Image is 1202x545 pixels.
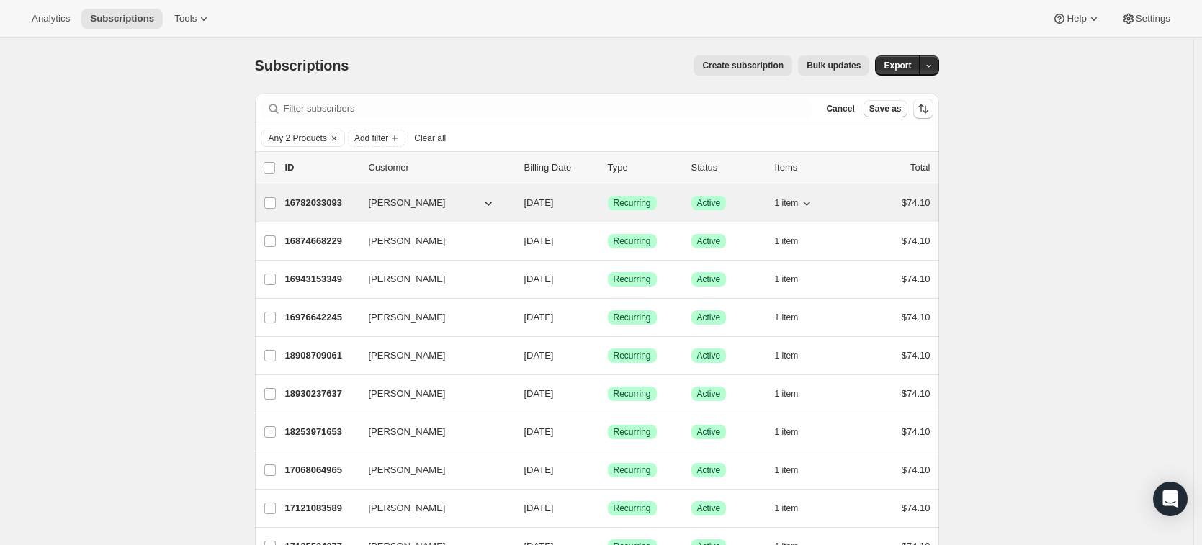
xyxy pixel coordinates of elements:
[285,310,357,325] p: 16976642245
[524,350,554,361] span: [DATE]
[902,350,930,361] span: $74.10
[369,348,446,363] span: [PERSON_NAME]
[174,13,197,24] span: Tools
[285,501,357,515] p: 17121083589
[360,382,504,405] button: [PERSON_NAME]
[285,387,357,401] p: 18930237637
[524,426,554,437] span: [DATE]
[414,132,446,144] span: Clear all
[524,197,554,208] span: [DATE]
[1067,13,1086,24] span: Help
[775,235,799,247] span: 1 item
[360,268,504,291] button: [PERSON_NAME]
[285,307,930,328] div: 16976642245[PERSON_NAME][DATE]SuccessRecurringSuccessActive1 item$74.10
[360,230,504,253] button: [PERSON_NAME]
[360,192,504,215] button: [PERSON_NAME]
[354,132,388,144] span: Add filter
[697,235,721,247] span: Active
[285,161,930,175] div: IDCustomerBilling DateTypeStatusItemsTotal
[614,426,651,438] span: Recurring
[166,9,220,29] button: Tools
[775,503,799,514] span: 1 item
[285,460,930,480] div: 17068064965[PERSON_NAME][DATE]SuccessRecurringSuccessActive1 item$74.10
[524,274,554,284] span: [DATE]
[369,425,446,439] span: [PERSON_NAME]
[285,269,930,289] div: 16943153349[PERSON_NAME][DATE]SuccessRecurringSuccessActive1 item$74.10
[697,197,721,209] span: Active
[285,348,357,363] p: 18908709061
[369,272,446,287] span: [PERSON_NAME]
[524,312,554,323] span: [DATE]
[614,197,651,209] span: Recurring
[360,420,504,443] button: [PERSON_NAME]
[775,346,815,366] button: 1 item
[702,60,784,71] span: Create subscription
[691,161,763,175] p: Status
[775,388,799,400] span: 1 item
[269,132,327,144] span: Any 2 Products
[524,503,554,513] span: [DATE]
[775,197,799,209] span: 1 item
[285,463,357,477] p: 17068064965
[775,274,799,285] span: 1 item
[360,497,504,520] button: [PERSON_NAME]
[820,100,860,117] button: Cancel
[826,103,854,114] span: Cancel
[697,464,721,476] span: Active
[285,231,930,251] div: 16874668229[PERSON_NAME][DATE]SuccessRecurringSuccessActive1 item$74.10
[902,197,930,208] span: $74.10
[775,312,799,323] span: 1 item
[902,464,930,475] span: $74.10
[255,58,349,73] span: Subscriptions
[875,55,920,76] button: Export
[697,388,721,400] span: Active
[1113,9,1179,29] button: Settings
[902,503,930,513] span: $74.10
[81,9,163,29] button: Subscriptions
[608,161,680,175] div: Type
[408,130,452,147] button: Clear all
[884,60,911,71] span: Export
[285,193,930,213] div: 16782033093[PERSON_NAME][DATE]SuccessRecurringSuccessActive1 item$74.10
[614,464,651,476] span: Recurring
[798,55,869,76] button: Bulk updates
[775,350,799,361] span: 1 item
[284,99,812,119] input: Filter subscribers
[902,388,930,399] span: $74.10
[869,103,902,114] span: Save as
[697,274,721,285] span: Active
[1136,13,1170,24] span: Settings
[285,161,357,175] p: ID
[910,161,930,175] p: Total
[32,13,70,24] span: Analytics
[913,99,933,119] button: Sort the results
[775,231,815,251] button: 1 item
[285,498,930,518] div: 17121083589[PERSON_NAME][DATE]SuccessRecurringSuccessActive1 item$74.10
[614,350,651,361] span: Recurring
[614,503,651,514] span: Recurring
[775,193,815,213] button: 1 item
[369,161,513,175] p: Customer
[775,464,799,476] span: 1 item
[775,426,799,438] span: 1 item
[902,274,930,284] span: $74.10
[775,384,815,404] button: 1 item
[775,269,815,289] button: 1 item
[524,161,596,175] p: Billing Date
[807,60,861,71] span: Bulk updates
[697,426,721,438] span: Active
[23,9,79,29] button: Analytics
[902,312,930,323] span: $74.10
[1153,482,1188,516] div: Open Intercom Messenger
[775,161,847,175] div: Items
[614,274,651,285] span: Recurring
[524,464,554,475] span: [DATE]
[775,307,815,328] button: 1 item
[285,272,357,287] p: 16943153349
[285,346,930,366] div: 18908709061[PERSON_NAME][DATE]SuccessRecurringSuccessActive1 item$74.10
[360,306,504,329] button: [PERSON_NAME]
[285,384,930,404] div: 18930237637[PERSON_NAME][DATE]SuccessRecurringSuccessActive1 item$74.10
[775,460,815,480] button: 1 item
[697,350,721,361] span: Active
[90,13,154,24] span: Subscriptions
